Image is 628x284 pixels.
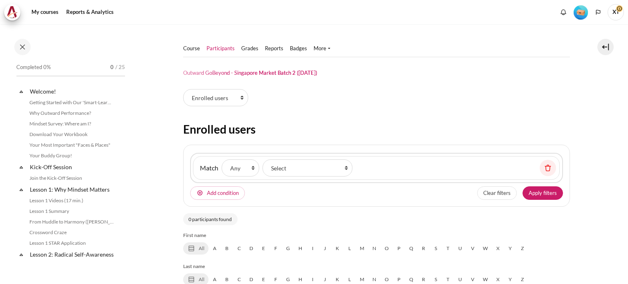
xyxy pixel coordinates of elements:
[307,242,319,255] a: I
[7,6,18,18] img: Architeck
[183,232,570,239] h5: First name
[29,249,116,260] a: Lesson 2: Radical Self-Awareness
[183,263,570,270] h5: Last name
[17,250,25,259] span: Collapse
[16,63,51,72] span: Completed 0%
[29,184,116,195] a: Lesson 1: Why Mindset Matters
[183,122,570,136] h2: Enrolled users
[27,217,116,227] a: From Huddle to Harmony ([PERSON_NAME]'s Story)
[523,186,563,200] button: Apply filters
[331,242,343,255] a: K
[27,119,116,129] a: Mindset Survey: Where am I?
[183,213,238,225] p: 0 participants found
[294,242,307,255] a: H
[393,242,405,255] a: P
[27,261,116,271] a: Lesson 2 Videos (20 min.)
[282,242,294,255] a: G
[207,189,239,197] span: Add condition
[200,163,218,173] label: Match
[270,242,282,255] a: F
[115,63,125,72] span: / 25
[27,108,116,118] a: Why Outward Performance?
[27,228,116,237] a: Crossword Craze
[479,242,492,255] a: W
[183,69,317,76] h1: Outward GoBeyond - Singapore Market Batch 2 ([DATE])
[574,4,588,20] div: Level #1
[290,45,307,53] a: Badges
[265,45,283,53] a: Reports
[29,4,61,20] a: My courses
[405,242,417,255] a: Q
[442,242,454,255] a: T
[454,242,467,255] a: U
[16,62,125,85] a: Completed 0% 0 / 25
[27,151,116,161] a: Your Buddy Group!
[17,163,25,171] span: Collapse
[557,6,570,18] div: Show notification window with no new notifications
[574,5,588,20] img: Level #1
[492,242,504,255] a: X
[314,45,330,53] a: More
[29,161,116,172] a: Kick-Off Session
[477,186,517,200] button: Clear filters
[540,160,556,176] button: Remove filter row
[4,4,25,20] a: Architeck Architeck
[516,242,529,255] a: Z
[570,4,591,20] a: Level #1
[27,206,116,216] a: Lesson 1 Summary
[63,4,117,20] a: Reports & Analytics
[343,242,356,255] a: L
[258,242,270,255] a: E
[319,242,331,255] a: J
[417,242,430,255] a: R
[183,242,209,255] a: All
[245,242,258,255] a: D
[233,242,245,255] a: C
[27,130,116,139] a: Download Your Workbook
[356,242,368,255] a: M
[27,196,116,206] a: Lesson 1 Videos (17 min.)
[27,98,116,107] a: Getting Started with Our 'Smart-Learning' Platform
[206,45,235,53] a: Participants
[110,63,114,72] span: 0
[381,242,393,255] a: O
[608,4,624,20] a: User menu
[29,86,116,97] a: Welcome!
[430,242,442,255] a: S
[368,242,381,255] a: N
[17,87,25,96] span: Collapse
[183,45,200,53] a: Course
[608,4,624,20] span: XT
[17,186,25,194] span: Collapse
[504,242,516,255] a: Y
[209,242,221,255] a: A
[27,238,116,248] a: Lesson 1 STAR Application
[190,186,245,200] button: Add condition
[592,6,604,18] button: Languages
[221,242,233,255] a: B
[27,173,116,183] a: Join the Kick-Off Session
[27,140,116,150] a: Your Most Important "Faces & Places"
[241,45,258,53] a: Grades
[467,242,479,255] a: V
